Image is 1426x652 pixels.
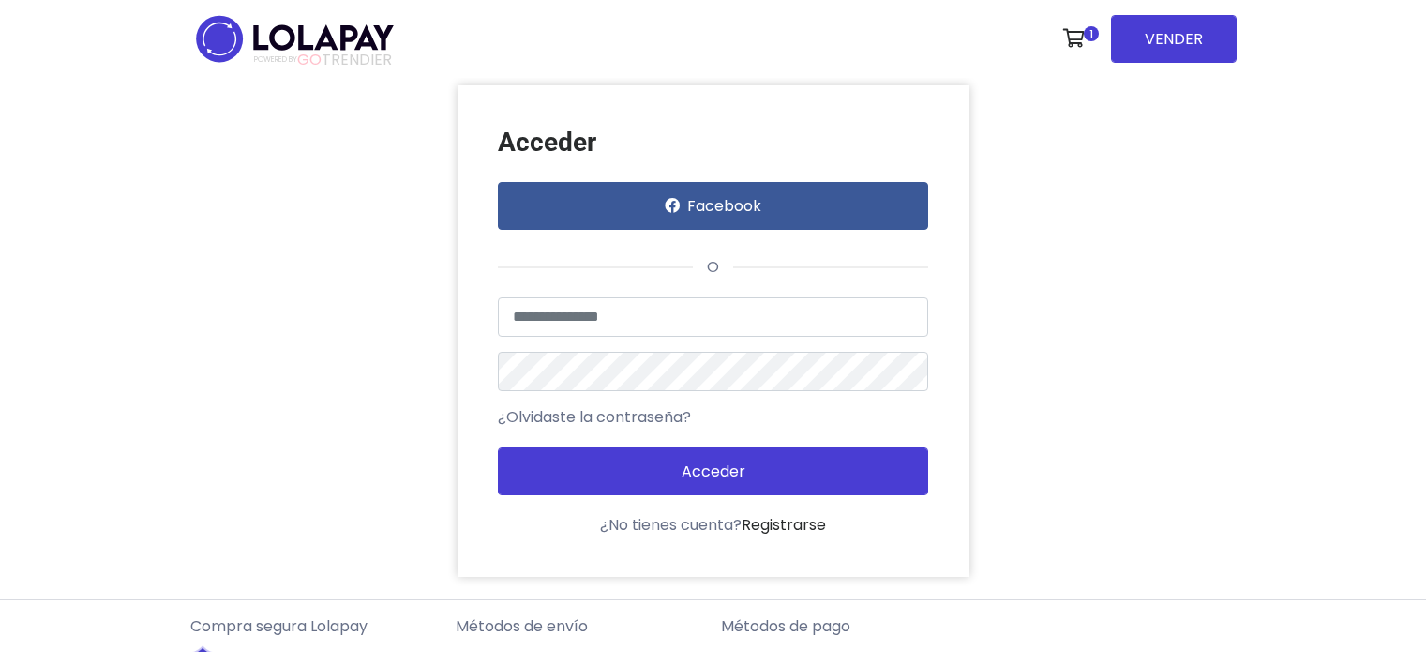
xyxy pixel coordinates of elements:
a: VENDER [1111,15,1237,63]
button: Acceder [498,447,928,495]
span: GO [297,49,322,70]
a: Registrarse [742,514,826,536]
h3: Acceder [498,127,928,159]
p: Compra segura Lolapay [190,615,441,638]
p: Métodos de envío [456,615,706,638]
a: 1 [1054,10,1103,67]
span: POWERED BY [254,54,297,65]
span: 1 [1084,26,1099,41]
button: Facebook [498,182,928,230]
img: logo [190,9,399,68]
span: TRENDIER [254,52,392,68]
div: ¿No tienes cuenta? [498,514,928,537]
span: o [693,256,733,278]
a: ¿Olvidaste la contraseña? [498,406,691,429]
p: Métodos de pago [721,615,971,638]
